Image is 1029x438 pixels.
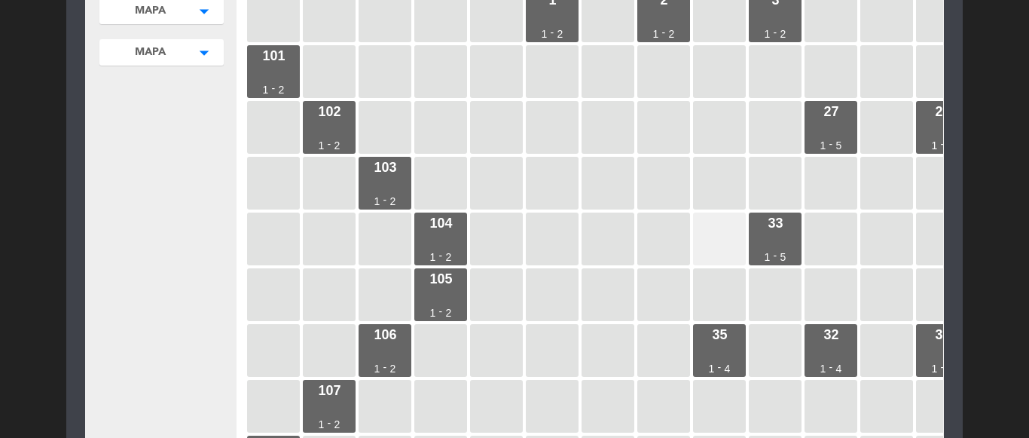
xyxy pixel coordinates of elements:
div: - [551,27,554,38]
div: - [718,362,722,372]
div: - [662,27,666,38]
div: 106 [374,328,396,342]
div: 4 [836,363,842,374]
div: 2 [446,308,452,318]
div: - [774,27,777,38]
div: 35 [712,328,727,342]
div: 1 [374,363,380,374]
div: 2 [669,29,675,39]
div: 5 [780,252,786,262]
button: MAPAarrow_drop_down [99,39,224,66]
div: - [328,418,331,428]
div: 26 [935,105,950,118]
div: 1 [765,252,771,262]
div: 1 [932,363,938,374]
div: 32 [823,328,838,342]
div: - [941,139,945,149]
div: 1 [820,140,826,151]
div: 2 [279,84,285,95]
div: 1 [319,140,325,151]
span: MAPA [135,3,166,19]
div: 2 [780,29,786,39]
div: - [383,194,387,205]
div: - [328,139,331,149]
div: 1 [263,84,269,95]
div: 101 [262,49,285,63]
div: 1 [430,308,436,318]
div: 2 [390,363,396,374]
div: 1 [374,196,380,207]
div: 2 [334,140,340,151]
div: 1 [765,29,771,39]
div: 105 [429,272,452,286]
div: 5 [836,140,842,151]
div: - [439,306,443,317]
div: 1 [542,29,548,39]
div: 1 [653,29,659,39]
div: 2 [390,196,396,207]
div: 27 [823,105,838,118]
div: - [439,250,443,261]
div: 104 [429,216,452,230]
div: 1 [709,363,715,374]
div: - [829,139,833,149]
div: 102 [318,105,340,118]
div: - [272,83,276,93]
i: arrow_drop_down [193,4,215,19]
div: 4 [725,363,731,374]
div: 1 [430,252,436,262]
span: MAPA [135,44,166,60]
div: 1 [319,419,325,430]
div: 2 [446,252,452,262]
div: 2 [334,419,340,430]
div: 2 [557,29,563,39]
div: - [829,362,833,372]
div: 1 [932,140,938,151]
i: arrow_drop_down [193,45,215,60]
div: - [383,362,387,372]
div: - [774,250,777,261]
div: - [941,362,945,372]
div: 107 [318,384,340,397]
div: 1 [820,363,826,374]
div: 33 [768,216,783,230]
div: 103 [374,161,396,174]
div: 38 [935,328,950,342]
